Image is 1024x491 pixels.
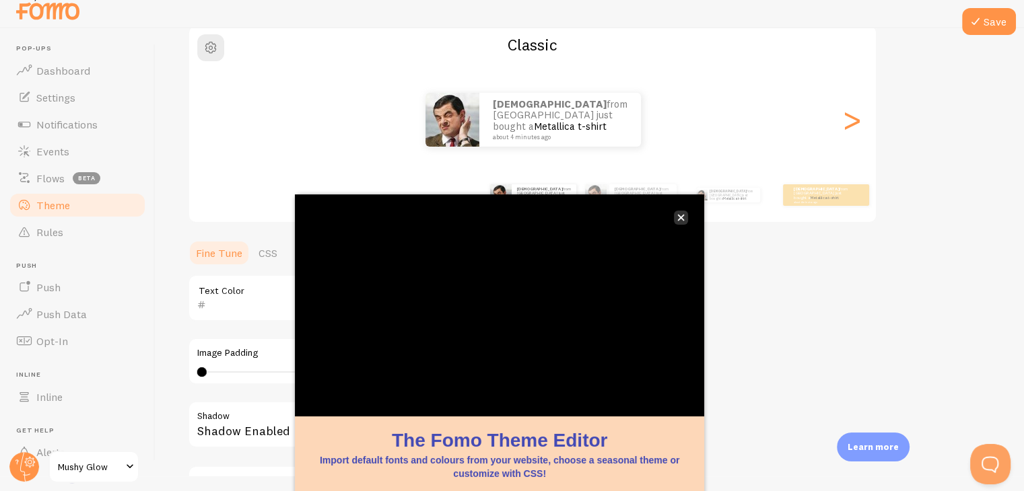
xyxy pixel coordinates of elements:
span: Inline [16,371,147,379]
span: Theme [36,198,70,212]
a: Settings [8,84,147,111]
small: about 4 minutes ago [794,200,846,203]
label: Image Padding [197,347,582,359]
span: Push [36,280,61,294]
h1: The Fomo Theme Editor [311,427,688,453]
span: Push [16,262,147,270]
a: Inline [8,383,147,410]
a: Metallica t-shirt [810,195,839,200]
span: Events [36,145,69,158]
a: Metallica t-shirt [534,120,607,133]
p: Learn more [848,441,899,453]
button: Save [962,8,1016,35]
span: Push Data [36,307,87,321]
img: Fomo [585,184,607,206]
p: from [GEOGRAPHIC_DATA] just bought a [794,186,848,203]
img: Fomo [696,190,707,200]
span: Alerts [36,445,65,459]
span: Settings [36,91,75,104]
a: Metallica t-shirt [723,196,746,200]
span: Inline [36,390,63,404]
span: Get Help [16,426,147,435]
a: Push [8,274,147,301]
strong: [DEMOGRAPHIC_DATA] [517,186,563,192]
a: Opt-In [8,328,147,354]
iframe: Help Scout Beacon - Open [970,444,1011,484]
span: Dashboard [36,64,90,77]
a: Alerts [8,439,147,465]
strong: [DEMOGRAPHIC_DATA] [493,98,607,110]
img: Fomo [490,184,512,206]
span: beta [73,172,100,184]
span: Flows [36,172,65,185]
p: from [GEOGRAPHIC_DATA] just bought a [615,186,671,203]
strong: [DEMOGRAPHIC_DATA] [794,186,840,192]
button: close, [674,211,688,225]
p: from [GEOGRAPHIC_DATA] just bought a [493,99,627,141]
a: Push Data [8,301,147,328]
div: Learn more [837,432,910,461]
a: Dashboard [8,57,147,84]
h2: Classic [189,34,876,55]
p: Import default fonts and colours from your website, choose a seasonal theme or customize with CSS! [311,453,688,480]
p: from [GEOGRAPHIC_DATA] just bought a [710,188,755,202]
a: Events [8,138,147,165]
a: Mushy Glow [48,451,139,483]
span: Opt-In [36,334,68,348]
span: Pop-ups [16,44,147,53]
a: Theme [8,192,147,219]
strong: [DEMOGRAPHIC_DATA] [710,189,747,193]
a: Flows beta [8,165,147,192]
span: Notifications [36,118,98,131]
small: about 4 minutes ago [493,134,623,141]
p: from [GEOGRAPHIC_DATA] just bought a [517,186,571,203]
a: Fine Tune [188,239,250,266]
span: Rules [36,225,63,239]
a: Notifications [8,111,147,138]
img: Fomo [425,93,479,147]
div: Next slide [844,71,860,168]
span: Mushy Glow [58,459,122,475]
a: Rules [8,219,147,245]
strong: [DEMOGRAPHIC_DATA] [615,186,660,192]
a: CSS [250,239,285,266]
div: Shadow Enabled [188,401,592,450]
